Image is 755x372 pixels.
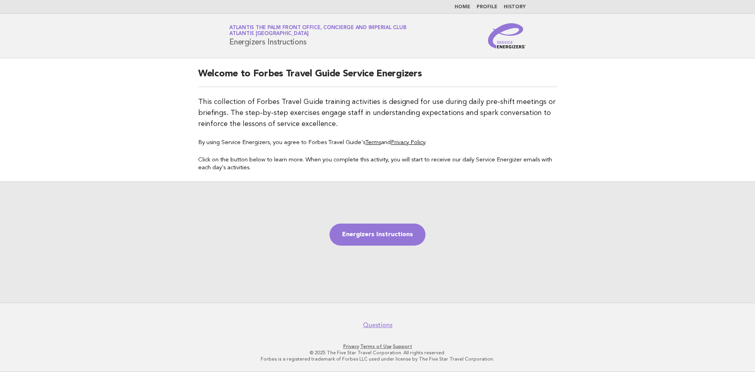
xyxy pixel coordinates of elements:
[365,140,381,146] a: Terms
[229,31,309,37] span: Atlantis [GEOGRAPHIC_DATA]
[137,343,618,350] p: · ·
[488,23,526,48] img: Service Energizers
[363,321,392,329] a: Questions
[455,5,470,9] a: Home
[198,68,557,87] h2: Welcome to Forbes Travel Guide Service Energizers
[198,139,557,147] p: By using Service Energizers, you agree to Forbes Travel Guide's and .
[137,356,618,362] p: Forbes is a registered trademark of Forbes LLC used under license by The Five Star Travel Corpora...
[198,156,557,172] p: Click on the button below to learn more. When you complete this activity, you will start to recei...
[198,96,557,130] p: This collection of Forbes Travel Guide training activities is designed for use during daily pre-s...
[229,26,406,46] h1: Energizers Instructions
[504,5,526,9] a: History
[391,140,425,146] a: Privacy Policy
[343,344,359,349] a: Privacy
[360,344,392,349] a: Terms of Use
[330,224,425,246] a: Energizers Instructions
[393,344,412,349] a: Support
[477,5,497,9] a: Profile
[137,350,618,356] p: © 2025 The Five Star Travel Corporation. All rights reserved.
[229,25,406,36] a: Atlantis The Palm Front Office, Concierge and Imperial ClubAtlantis [GEOGRAPHIC_DATA]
